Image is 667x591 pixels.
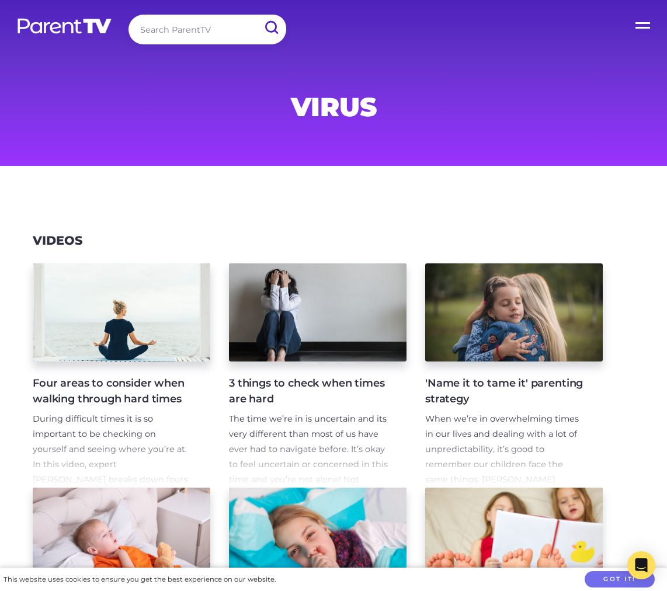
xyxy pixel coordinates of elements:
input: Search ParentTV [128,15,286,44]
a: 'Name it to tame it' parenting strategy When we’re in overwhelming times in our lives and dealing... [425,263,603,488]
p: The time we’re in is uncertain and its very different than most of us have ever had to navigate b... [229,412,388,578]
h4: 'Name it to tame it' parenting strategy [425,376,584,407]
input: Submit [256,15,286,41]
a: Four areas to consider when walking through hard times During difficult times it is so important ... [33,263,210,488]
h1: virus [52,95,615,119]
p: During difficult times it is so important to be checking on yourself and seeing where you’re at. ... [33,412,192,517]
div: This website uses cookies to ensure you get the best experience on our website. [4,573,276,586]
h4: Four areas to consider when walking through hard times [33,376,192,407]
h4: 3 things to check when times are hard [229,376,388,407]
img: parenttv-logo-white.4c85aaf.svg [16,18,113,34]
h3: Videos [33,234,82,248]
button: Got it! [585,571,655,588]
div: Open Intercom Messenger [627,551,655,579]
a: 3 things to check when times are hard The time we’re in is uncertain and its very different than ... [229,263,407,488]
